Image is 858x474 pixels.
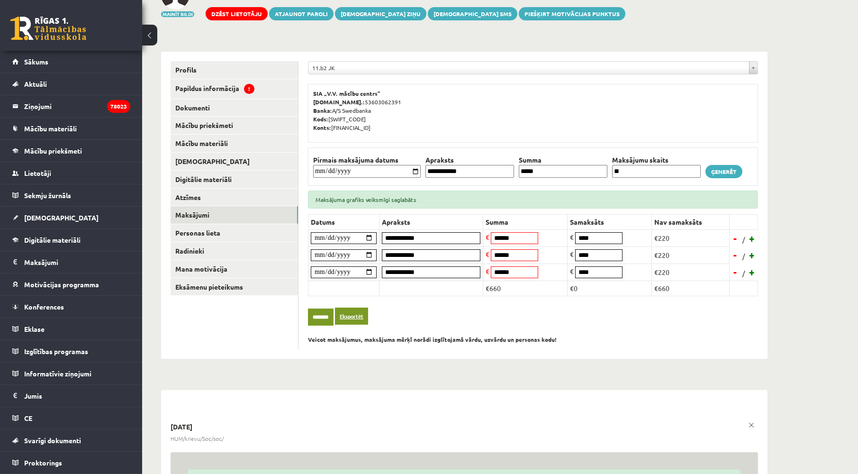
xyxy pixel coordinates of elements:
span: Svarīgi dokumenti [24,436,81,445]
a: Eksportēt [335,308,368,325]
span: Jumis [24,392,42,400]
th: Apraksts [423,155,516,165]
span: Konferences [24,302,64,311]
span: 11.b2 JK [312,62,745,74]
a: Papildus informācija! [171,79,298,99]
a: Proktorings [12,452,130,474]
span: ! [244,84,254,94]
span: Informatīvie ziņojumi [24,369,91,378]
a: Informatīvie ziņojumi [12,363,130,384]
td: €220 [652,264,730,281]
a: Atzīmes [171,189,298,206]
span: € [570,233,574,241]
b: SIA „V.V. mācību centrs” [313,90,381,97]
a: Konferences [12,296,130,318]
a: Maksājumi [171,206,298,224]
span: Digitālie materiāli [24,236,81,244]
th: Nav samaksāts [652,214,730,229]
a: [DEMOGRAPHIC_DATA] ziņu [335,7,426,20]
span: Mācību materiāli [24,124,77,133]
span: Mācību priekšmeti [24,146,82,155]
b: Veicot maksājumus, maksājuma mērķī norādi izglītojamā vārdu, uzvārdu un personas kodu! [308,336,557,343]
a: Dzēst lietotāju [206,7,268,20]
th: Samaksāts [568,214,652,229]
legend: Maksājumi [24,251,130,273]
th: Summa [516,155,610,165]
a: [DEMOGRAPHIC_DATA] [12,207,130,228]
a: Mācību materiāli [12,118,130,139]
span: € [570,250,574,258]
a: Sākums [12,51,130,73]
a: Piešķirt motivācijas punktus [519,7,625,20]
div: Maksājuma grafiks veiksmīgi saglabāts [308,191,758,209]
a: Jumis [12,385,130,407]
p: [DATE] [171,422,758,432]
a: - [731,265,740,279]
b: Kods: [313,115,328,123]
a: Personas lieta [171,224,298,242]
a: Sekmju žurnāls [12,184,130,206]
span: Eklase [24,325,45,333]
a: Digitālie materiāli [171,171,298,188]
legend: Ziņojumi [24,95,130,117]
a: Svarīgi dokumenti [12,429,130,451]
a: Mana motivācija [171,260,298,278]
a: Mācību priekšmeti [171,117,298,134]
a: 11.b2 JK [308,62,758,74]
a: Digitālie materiāli [12,229,130,251]
p: 53603062391 A/S Swedbanka [SWIFT_CODE] [FINANCIAL_ID] [313,89,753,132]
span: Proktorings [24,458,62,467]
a: - [731,248,740,262]
b: Banka: [313,107,332,114]
span: [DEMOGRAPHIC_DATA] [24,213,99,222]
a: Profils [171,61,298,79]
a: Dokumenti [171,99,298,117]
a: Mācību priekšmeti [12,140,130,162]
span: / [741,235,746,245]
a: + [748,231,757,246]
a: Atjaunot paroli [269,7,334,20]
a: Lietotāji [12,162,130,184]
a: + [748,248,757,262]
span: € [486,250,489,258]
span: CE [24,414,32,422]
a: + [748,265,757,279]
a: x [745,419,758,432]
th: Pirmais maksājuma datums [311,155,423,165]
span: HUM/krievu/Soc/soc/ [171,435,224,443]
span: Lietotāji [24,169,51,177]
a: Izglītības programas [12,340,130,362]
a: Ģenerēt [705,165,742,178]
span: Aktuāli [24,80,47,88]
b: Konts: [313,124,331,131]
td: €660 [652,281,730,296]
a: Maksājumi [12,251,130,273]
a: Aktuāli [12,73,130,95]
span: Sākums [24,57,48,66]
a: CE [12,407,130,429]
a: - [731,231,740,246]
td: €0 [568,281,652,296]
a: Ziņojumi78023 [12,95,130,117]
a: [DEMOGRAPHIC_DATA] [171,153,298,170]
td: €220 [652,246,730,264]
a: Eklase [12,318,130,340]
td: €660 [483,281,568,296]
th: Datums [308,214,379,229]
i: 78023 [107,100,130,113]
a: Mācību materiāli [171,135,298,152]
span: Izglītības programas [24,347,88,355]
a: [DEMOGRAPHIC_DATA] SMS [428,7,517,20]
span: € [570,267,574,275]
a: Eksāmenu pieteikums [171,278,298,296]
span: / [741,251,746,261]
button: Mainīt bildi [161,11,194,17]
td: €220 [652,229,730,246]
th: Summa [483,214,568,229]
span: € [486,267,489,275]
th: Apraksts [379,214,483,229]
a: Motivācijas programma [12,273,130,295]
th: Maksājumu skaits [610,155,703,165]
a: Radinieki [171,242,298,260]
a: Rīgas 1. Tālmācības vidusskola [10,17,86,40]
